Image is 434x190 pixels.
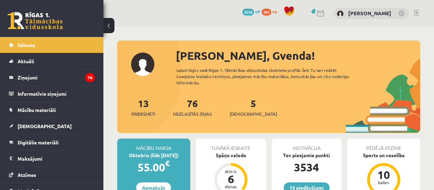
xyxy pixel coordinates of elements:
[9,53,95,69] a: Aktuāli
[9,86,95,102] a: Informatīvie ziņojumi
[18,58,34,64] span: Aktuāli
[173,111,212,117] span: Neizlasītās ziņas
[176,47,420,64] div: [PERSON_NAME], Gvenda!
[8,12,63,29] a: Rīgas 1. Tālmācības vidusskola
[117,152,190,159] div: Oktobris (līdz [DATE])
[117,139,190,152] div: Mācību maksa
[131,97,155,117] a: 13Priekšmeti
[196,152,266,159] div: Spāņu valoda
[230,97,277,117] a: 5[DEMOGRAPHIC_DATA]
[255,9,261,14] span: mP
[18,69,95,85] legend: Ziņojumi
[9,37,95,53] a: Sākums
[18,172,36,178] span: Atzīmes
[196,139,266,152] div: Tuvākā ieskaite
[9,118,95,134] a: [DEMOGRAPHIC_DATA]
[173,97,212,117] a: 76Neizlasītās ziņas
[9,102,95,118] a: Mācību materiāli
[18,123,72,129] span: [DEMOGRAPHIC_DATA]
[18,107,56,113] span: Mācību materiāli
[262,9,280,14] a: 291 xp
[131,111,155,117] span: Priekšmeti
[272,159,342,175] div: 3534
[9,134,95,150] a: Digitālie materiāli
[9,167,95,183] a: Atzīmes
[373,180,394,184] div: balles
[18,139,59,145] span: Digitālie materiāli
[85,73,95,82] i: 76
[230,111,277,117] span: [DEMOGRAPHIC_DATA]
[117,159,190,175] div: 55.00
[373,169,394,180] div: 10
[176,67,358,86] div: Laipni lūgts savā Rīgas 1. Tālmācības vidusskolas skolnieka profilā. Šeit Tu vari redzēt tuvojošo...
[221,173,241,184] div: 6
[18,151,95,167] legend: Maksājumi
[272,9,277,14] span: xp
[165,158,170,168] span: €
[242,9,254,16] span: 3534
[221,169,241,173] div: Atlicis
[262,9,271,16] span: 291
[18,42,35,48] span: Sākums
[9,69,95,85] a: Ziņojumi76
[18,86,95,102] legend: Informatīvie ziņojumi
[337,10,344,17] img: Gvenda Liepiņa
[272,139,342,152] div: Motivācija
[272,152,342,159] div: Tev pieejamie punkti
[221,184,241,189] div: dienas
[242,9,261,14] a: 3534 mP
[9,151,95,167] a: Maksājumi
[347,139,420,152] div: Pēdējā atzīme
[347,152,420,159] div: Sports un veselība
[348,10,391,17] a: [PERSON_NAME]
